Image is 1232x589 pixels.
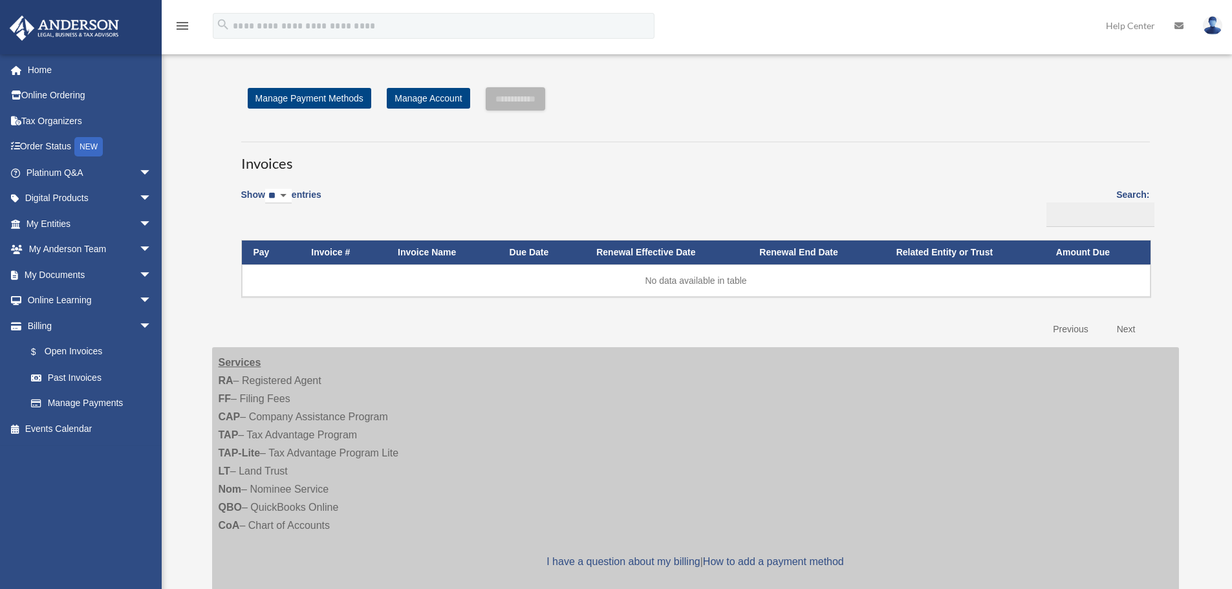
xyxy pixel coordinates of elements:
[242,264,1151,297] td: No data available in table
[885,241,1044,264] th: Related Entity or Trust: activate to sort column ascending
[585,241,748,264] th: Renewal Effective Date: activate to sort column ascending
[9,416,171,442] a: Events Calendar
[241,142,1150,174] h3: Invoices
[216,17,230,32] i: search
[139,262,165,288] span: arrow_drop_down
[748,241,884,264] th: Renewal End Date: activate to sort column ascending
[9,211,171,237] a: My Entitiesarrow_drop_down
[219,447,261,458] strong: TAP-Lite
[1046,202,1154,227] input: Search:
[219,393,232,404] strong: FF
[139,160,165,186] span: arrow_drop_down
[18,339,158,365] a: $Open Invoices
[219,502,242,513] strong: QBO
[9,108,171,134] a: Tax Organizers
[9,313,165,339] a: Billingarrow_drop_down
[9,134,171,160] a: Order StatusNEW
[219,429,239,440] strong: TAP
[9,288,171,314] a: Online Learningarrow_drop_down
[6,16,123,41] img: Anderson Advisors Platinum Portal
[139,237,165,263] span: arrow_drop_down
[9,160,171,186] a: Platinum Q&Aarrow_drop_down
[219,357,261,368] strong: Services
[18,391,165,416] a: Manage Payments
[1043,316,1097,343] a: Previous
[219,466,230,477] strong: LT
[242,241,300,264] th: Pay: activate to sort column descending
[9,237,171,262] a: My Anderson Teamarrow_drop_down
[219,553,1173,571] p: |
[38,344,45,360] span: $
[299,241,386,264] th: Invoice #: activate to sort column ascending
[546,556,700,567] a: I have a question about my billing
[175,18,190,34] i: menu
[139,211,165,237] span: arrow_drop_down
[175,23,190,34] a: menu
[1107,316,1145,343] a: Next
[9,186,171,211] a: Digital Productsarrow_drop_down
[219,411,241,422] strong: CAP
[139,288,165,314] span: arrow_drop_down
[265,189,292,204] select: Showentries
[386,241,498,264] th: Invoice Name: activate to sort column ascending
[9,262,171,288] a: My Documentsarrow_drop_down
[18,365,165,391] a: Past Invoices
[139,186,165,212] span: arrow_drop_down
[1203,16,1222,35] img: User Pic
[9,83,171,109] a: Online Ordering
[703,556,844,567] a: How to add a payment method
[74,137,103,156] div: NEW
[219,375,233,386] strong: RA
[248,88,371,109] a: Manage Payment Methods
[241,187,321,217] label: Show entries
[1042,187,1150,227] label: Search:
[1044,241,1151,264] th: Amount Due: activate to sort column ascending
[9,57,171,83] a: Home
[219,484,242,495] strong: Nom
[219,520,240,531] strong: CoA
[387,88,470,109] a: Manage Account
[498,241,585,264] th: Due Date: activate to sort column ascending
[139,313,165,339] span: arrow_drop_down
